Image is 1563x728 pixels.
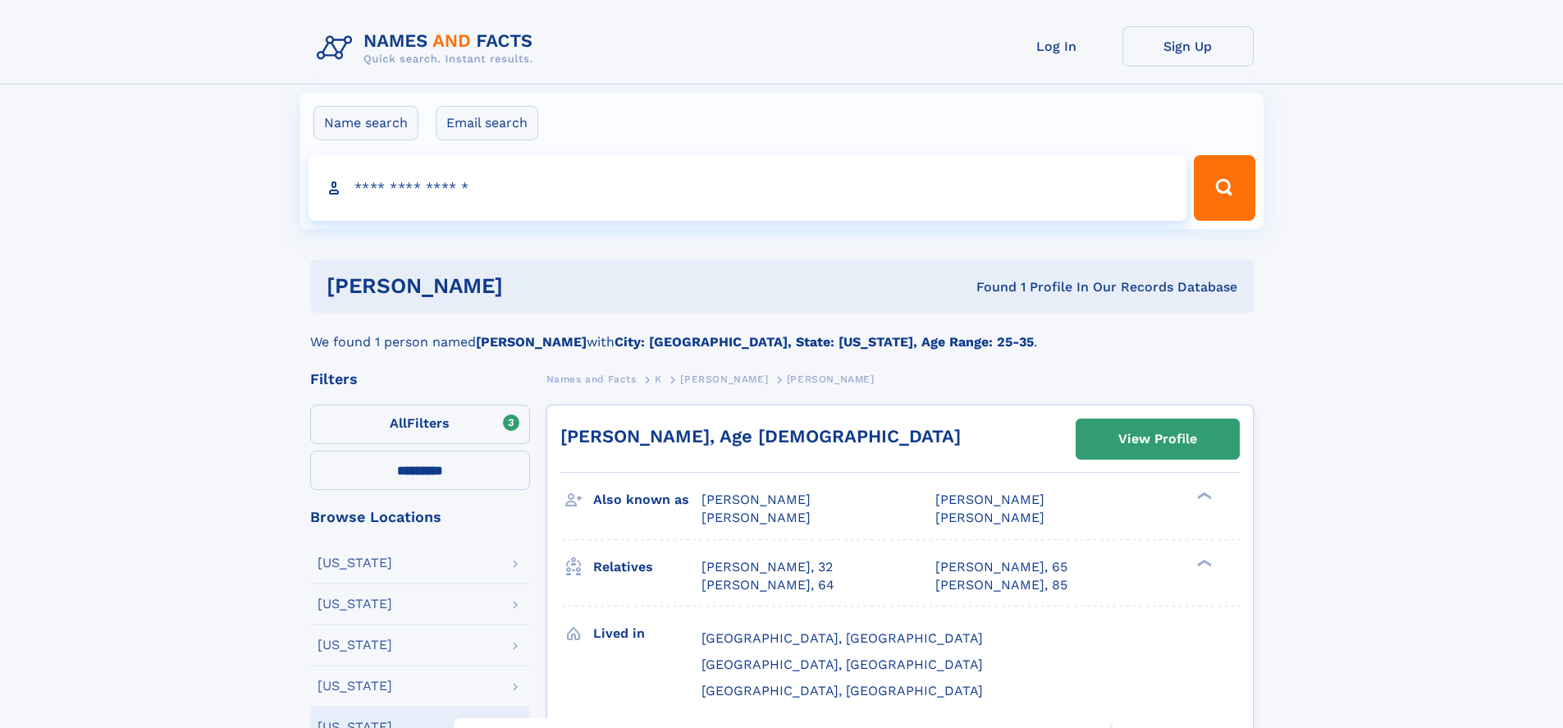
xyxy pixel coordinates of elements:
[739,278,1237,296] div: Found 1 Profile In Our Records Database
[1118,420,1197,458] div: View Profile
[318,598,392,611] div: [US_STATE]
[702,558,833,576] a: [PERSON_NAME], 32
[1194,155,1255,221] button: Search Button
[787,373,875,385] span: [PERSON_NAME]
[310,372,530,387] div: Filters
[318,639,392,652] div: [US_STATE]
[680,373,768,385] span: [PERSON_NAME]
[593,620,702,648] h3: Lived in
[476,334,587,350] b: [PERSON_NAME]
[318,556,392,570] div: [US_STATE]
[702,576,834,594] a: [PERSON_NAME], 64
[680,369,768,389] a: [PERSON_NAME]
[310,313,1254,352] div: We found 1 person named with .
[318,680,392,693] div: [US_STATE]
[1193,557,1213,568] div: ❯
[935,558,1067,576] a: [PERSON_NAME], 65
[702,492,811,507] span: [PERSON_NAME]
[560,426,961,446] a: [PERSON_NAME], Age [DEMOGRAPHIC_DATA]
[615,334,1034,350] b: City: [GEOGRAPHIC_DATA], State: [US_STATE], Age Range: 25-35
[593,486,702,514] h3: Also known as
[935,510,1044,525] span: [PERSON_NAME]
[655,373,662,385] span: K
[436,106,538,140] label: Email search
[1193,491,1213,501] div: ❯
[655,369,662,389] a: K
[935,492,1044,507] span: [PERSON_NAME]
[310,26,546,71] img: Logo Names and Facts
[327,276,740,296] h1: [PERSON_NAME]
[308,155,1187,221] input: search input
[1076,419,1239,459] a: View Profile
[935,576,1067,594] a: [PERSON_NAME], 85
[546,369,637,389] a: Names and Facts
[390,415,407,431] span: All
[593,553,702,581] h3: Relatives
[702,510,811,525] span: [PERSON_NAME]
[310,510,530,524] div: Browse Locations
[702,657,983,672] span: [GEOGRAPHIC_DATA], [GEOGRAPHIC_DATA]
[991,26,1122,66] a: Log In
[310,405,530,444] label: Filters
[702,683,983,698] span: [GEOGRAPHIC_DATA], [GEOGRAPHIC_DATA]
[702,630,983,646] span: [GEOGRAPHIC_DATA], [GEOGRAPHIC_DATA]
[1122,26,1254,66] a: Sign Up
[313,106,418,140] label: Name search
